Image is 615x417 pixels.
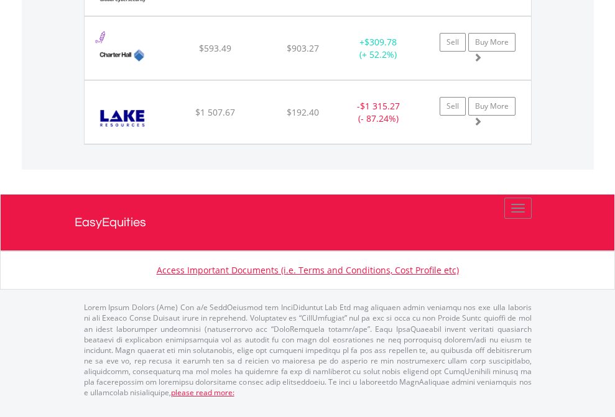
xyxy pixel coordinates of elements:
span: $903.27 [287,42,319,54]
div: + (+ 52.2%) [340,36,417,61]
a: please read more: [171,387,234,398]
p: Lorem Ipsum Dolors (Ame) Con a/e SeddOeiusmod tem InciDiduntut Lab Etd mag aliquaen admin veniamq... [84,302,532,398]
a: EasyEquities [75,195,541,250]
img: EQU.AU.LKE.png [91,96,154,140]
img: EQU.AU.CHC.png [91,32,154,76]
a: Sell [440,97,466,116]
div: - (- 87.24%) [340,100,417,125]
span: $309.78 [364,36,397,48]
a: Buy More [468,97,516,116]
a: Access Important Documents (i.e. Terms and Conditions, Cost Profile etc) [157,264,459,276]
span: $1 315.27 [360,100,400,112]
span: $192.40 [287,106,319,118]
a: Sell [440,33,466,52]
a: Buy More [468,33,516,52]
span: $1 507.67 [195,106,235,118]
span: $593.49 [199,42,231,54]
